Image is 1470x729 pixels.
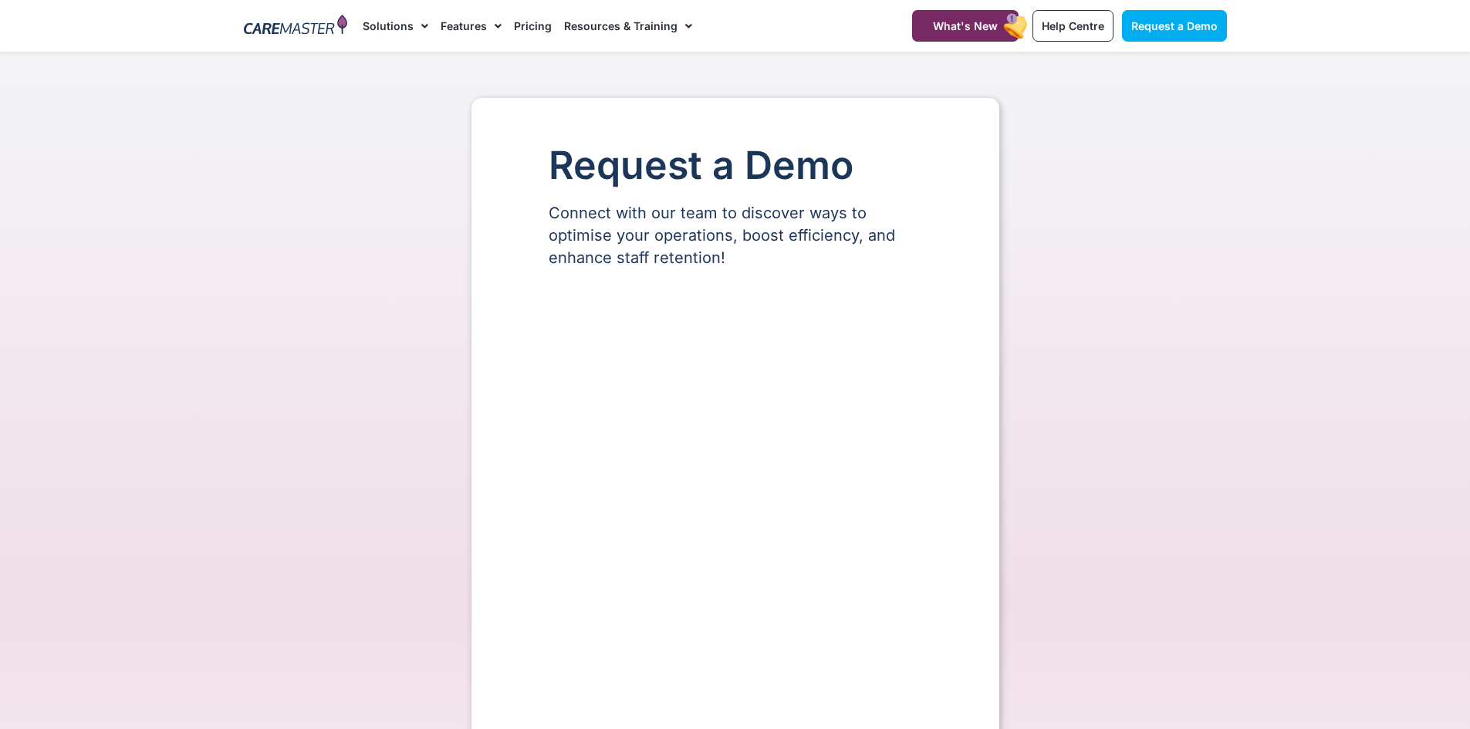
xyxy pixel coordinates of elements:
[933,19,998,32] span: What's New
[549,144,922,187] h1: Request a Demo
[1122,10,1227,42] a: Request a Demo
[549,202,922,269] p: Connect with our team to discover ways to optimise your operations, boost efficiency, and enhance...
[912,10,1019,42] a: What's New
[1131,19,1218,32] span: Request a Demo
[1032,10,1113,42] a: Help Centre
[244,15,348,38] img: CareMaster Logo
[1042,19,1104,32] span: Help Centre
